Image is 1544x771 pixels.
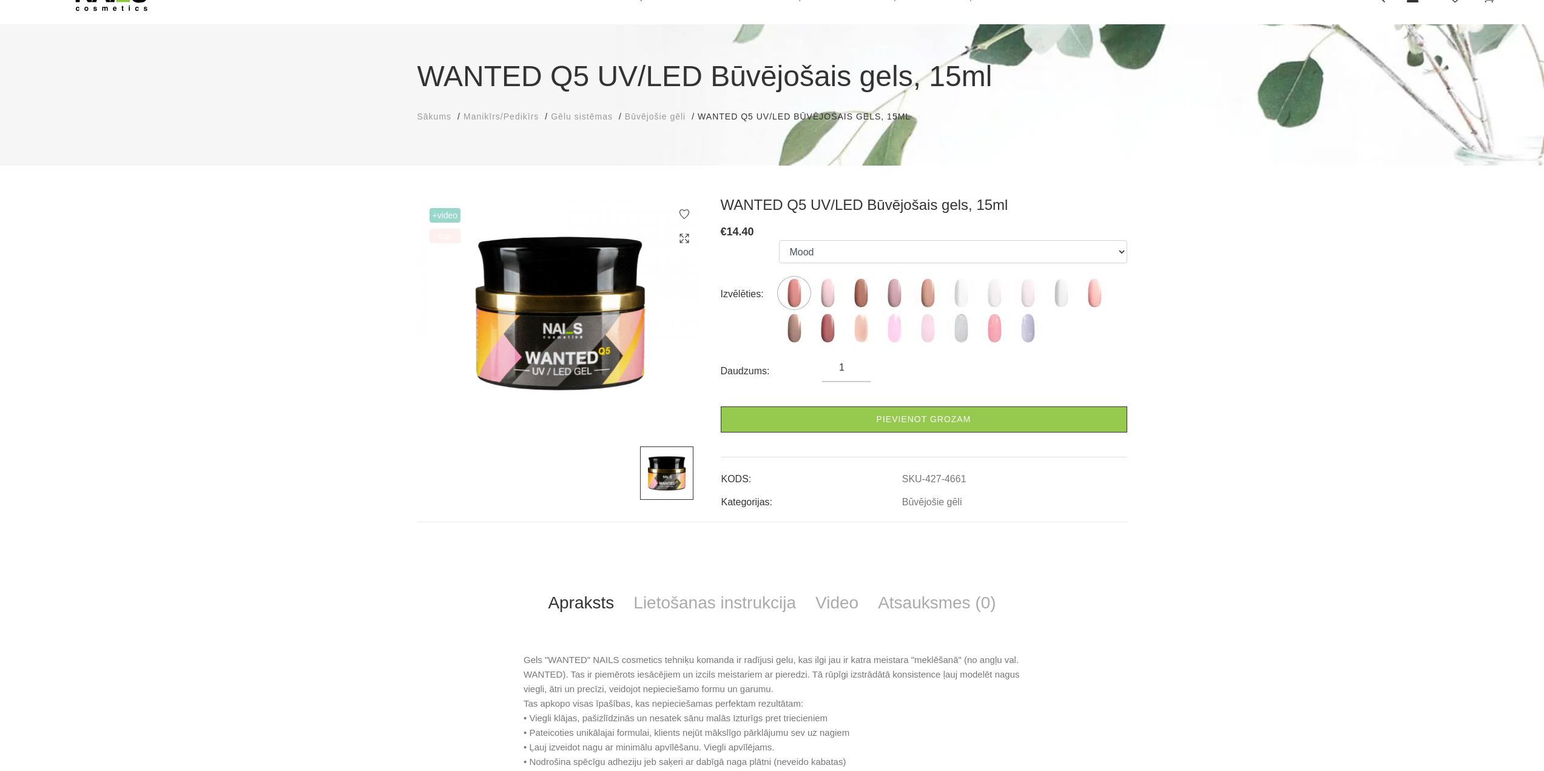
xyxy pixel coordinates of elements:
div: Daudzums: [721,362,823,381]
img: ... [1046,278,1076,308]
img: ... [812,278,843,308]
img: ... [946,313,976,343]
span: +Video [430,208,461,223]
img: ... [846,313,876,343]
h3: WANTED Q5 UV/LED Būvējošais gels, 15ml [721,196,1127,214]
img: ... [912,278,943,308]
a: Manikīrs/Pedikīrs [464,110,539,123]
img: ... [879,278,909,308]
div: Izvēlēties: [721,284,780,304]
span: top [430,229,461,243]
img: ... [779,313,809,343]
span: Gēlu sistēmas [551,112,613,121]
img: ... [979,278,1010,308]
img: ... [879,313,909,343]
a: Gēlu sistēmas [551,110,613,123]
img: ... [1013,313,1043,343]
a: Būvējošie gēli [625,110,686,123]
a: Apraksts [538,583,624,623]
a: Video [806,583,868,623]
img: ... [779,278,809,308]
img: ... [812,313,843,343]
img: ... [1013,278,1043,308]
img: ... [417,196,703,428]
li: WANTED Q5 UV/LED Būvējošais gels, 15ml [698,110,923,123]
span: Būvējošie gēli [625,112,686,121]
span: 14.40 [727,226,754,238]
td: Kategorijas: [721,487,902,510]
span: Manikīrs/Pedikīrs [464,112,539,121]
a: SKU-427-4661 [902,474,966,485]
a: Sākums [417,110,452,123]
img: ... [640,446,693,500]
img: ... [1079,278,1110,308]
img: ... [912,313,943,343]
h1: WANTED Q5 UV/LED Būvējošais gels, 15ml [417,55,1127,98]
img: ... [846,278,876,308]
img: ... [979,313,1010,343]
span: Sākums [417,112,452,121]
a: Pievienot grozam [721,406,1127,433]
a: Atsauksmes (0) [868,583,1006,623]
img: ... [946,278,976,308]
a: Lietošanas instrukcija [624,583,806,623]
td: KODS: [721,463,902,487]
span: € [721,226,727,238]
a: Būvējošie gēli [902,497,962,508]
